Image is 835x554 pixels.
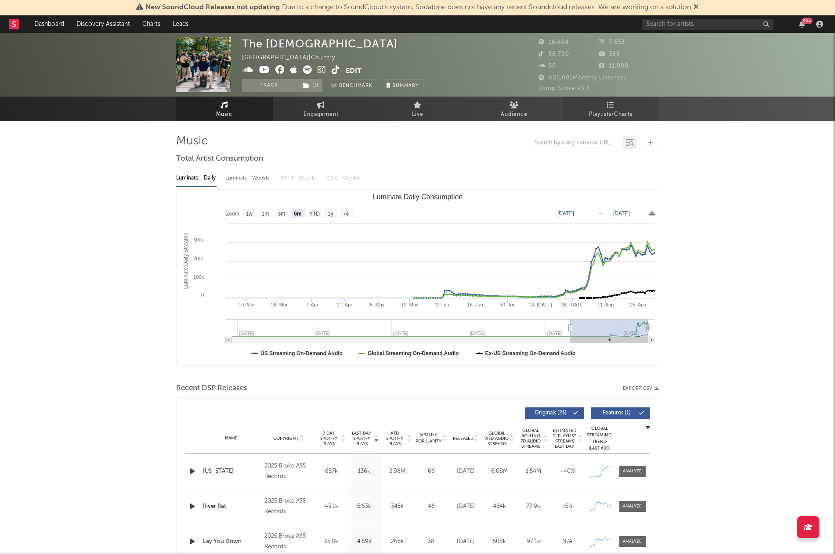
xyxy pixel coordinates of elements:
[599,51,620,57] span: 368
[294,211,301,217] text: 6m
[343,211,349,217] text: All
[264,496,312,517] div: 2025 Broke A$$ Records
[499,302,515,307] text: 30. Jun
[539,51,569,57] span: 58,700
[305,302,318,307] text: 7. Apr
[530,140,623,147] input: Search by song name or URL
[145,4,691,11] span: : Due to a change to SoundCloud's system, Sodatone does not have any recent Soundcloud releases. ...
[273,436,299,441] span: Copyright
[467,302,483,307] text: 16. Jun
[226,211,239,217] text: Zoom
[589,109,633,120] span: Playlists/Charts
[591,407,650,419] button: Features(1)
[350,467,379,476] div: 136k
[623,386,659,391] button: Export CSV
[597,302,613,307] text: 11. Aug
[372,193,463,201] text: Luminate Daily Consumption
[561,302,584,307] text: 28. [DATE]
[367,350,459,356] text: Global Streaming On-Demand Audio
[563,97,659,121] a: Playlists/Charts
[317,537,346,546] div: 35.8k
[383,537,412,546] div: 265k
[176,383,247,394] span: Recent DSP Releases
[485,350,575,356] text: Ex-US Streaming On-Demand Audio
[531,410,571,416] span: Originals ( 21 )
[401,302,419,307] text: 19. May
[416,502,447,511] div: 46
[260,350,343,356] text: US Streaming On-Demand Audio
[203,467,260,476] a: [US_STATE]
[239,302,255,307] text: 10. Mar
[383,431,406,446] span: ATD Spotify Plays
[519,502,548,511] div: 77.9k
[539,63,556,69] span: 50
[328,211,333,217] text: 1y
[553,502,582,511] div: <5%
[176,154,263,164] span: Total Artist Consumption
[297,79,322,92] button: (1)
[485,431,509,446] span: Global ATD Audio Streams
[501,109,528,120] span: Audience
[586,425,613,452] div: Global Streaming Trend (Last 60D)
[297,79,323,92] span: ( 1 )
[201,293,203,298] text: 0
[177,190,659,365] svg: Luminate Daily Consumption
[304,109,339,120] span: Engagement
[278,211,285,217] text: 3m
[337,302,352,307] text: 21. Apr
[383,502,412,511] div: 345k
[350,431,373,446] span: Last Day Spotify Plays
[598,210,604,216] text: →
[539,40,569,45] span: 16,454
[203,537,260,546] a: Lay You Down
[317,502,346,511] div: 43.1k
[369,97,466,121] a: Live
[451,467,481,476] div: [DATE]
[350,537,379,546] div: 4.59k
[485,537,514,546] div: 508k
[519,428,543,449] span: Global Rolling 7D Audio Streams
[273,97,369,121] a: Engagement
[553,537,582,546] div: N/A
[193,274,204,280] text: 100k
[339,81,372,91] span: Benchmark
[225,171,271,186] div: Luminate - Weekly
[642,19,774,30] input: Search for artists
[193,237,204,242] text: 300k
[553,467,582,476] div: ~ 40 %
[264,461,312,482] div: 2025 Broke A$$ Records
[317,431,340,446] span: 7 Day Spotify Plays
[242,53,345,63] div: [GEOGRAPHIC_DATA] | Country
[539,75,626,81] span: 605,001 Monthly Listeners
[136,15,166,33] a: Charts
[613,210,630,216] text: [DATE]
[203,502,260,511] a: River Rat
[350,502,379,511] div: 5.63k
[416,537,447,546] div: 38
[182,233,188,289] text: Luminate Daily Streams
[28,15,70,33] a: Dashboard
[264,531,312,552] div: 2025 Broke A$$ Records
[519,467,548,476] div: 1.54M
[309,211,319,217] text: YTD
[346,65,361,76] button: Edit
[193,256,204,261] text: 200k
[539,86,590,91] span: Jump Score: 95.3
[327,79,377,92] a: Benchmark
[466,97,563,121] a: Audience
[694,4,699,11] span: Dismiss
[416,467,447,476] div: 66
[242,37,398,50] div: The [DEMOGRAPHIC_DATA]
[799,21,805,28] button: 99+
[596,410,637,416] span: Features ( 1 )
[451,537,481,546] div: [DATE]
[203,435,260,442] div: Name
[145,4,280,11] span: New SoundCloud Releases not updating
[451,502,481,511] div: [DATE]
[370,302,385,307] text: 5. May
[485,502,514,511] div: 454k
[485,467,514,476] div: 6.08M
[453,436,474,441] span: Released
[176,171,217,186] div: Luminate - Daily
